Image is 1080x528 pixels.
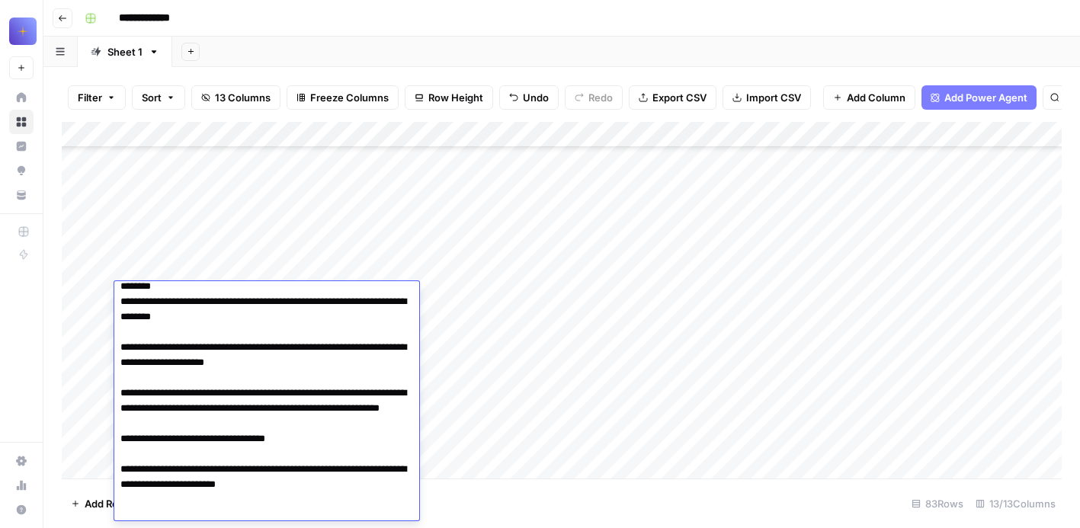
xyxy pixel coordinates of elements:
button: 13 Columns [191,85,280,110]
button: Filter [68,85,126,110]
a: Opportunities [9,158,34,183]
button: Row Height [405,85,493,110]
button: Undo [499,85,559,110]
div: 13/13 Columns [969,491,1062,516]
a: Insights [9,134,34,158]
div: 83 Rows [905,491,969,516]
span: Add Column [847,90,905,105]
a: Sheet 1 [78,37,172,67]
span: Filter [78,90,102,105]
span: Import CSV [746,90,801,105]
span: Add Power Agent [944,90,1027,105]
a: Your Data [9,183,34,207]
button: Add Column [823,85,915,110]
button: Import CSV [723,85,811,110]
img: PC Logo [9,18,37,45]
span: Freeze Columns [310,90,389,105]
span: Redo [588,90,613,105]
span: Undo [523,90,549,105]
button: Redo [565,85,623,110]
a: Usage [9,473,34,498]
span: Row Height [428,90,483,105]
span: Sort [142,90,162,105]
button: Export CSV [629,85,716,110]
span: 13 Columns [215,90,271,105]
a: Browse [9,110,34,134]
button: Add Power Agent [921,85,1037,110]
button: Add Row [62,491,136,516]
a: Settings [9,449,34,473]
button: Sort [132,85,185,110]
button: Freeze Columns [287,85,399,110]
a: Home [9,85,34,110]
span: Add Row [85,496,127,511]
span: Export CSV [652,90,707,105]
button: Workspace: PC [9,12,34,50]
button: Help + Support [9,498,34,522]
div: Sheet 1 [107,44,143,59]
